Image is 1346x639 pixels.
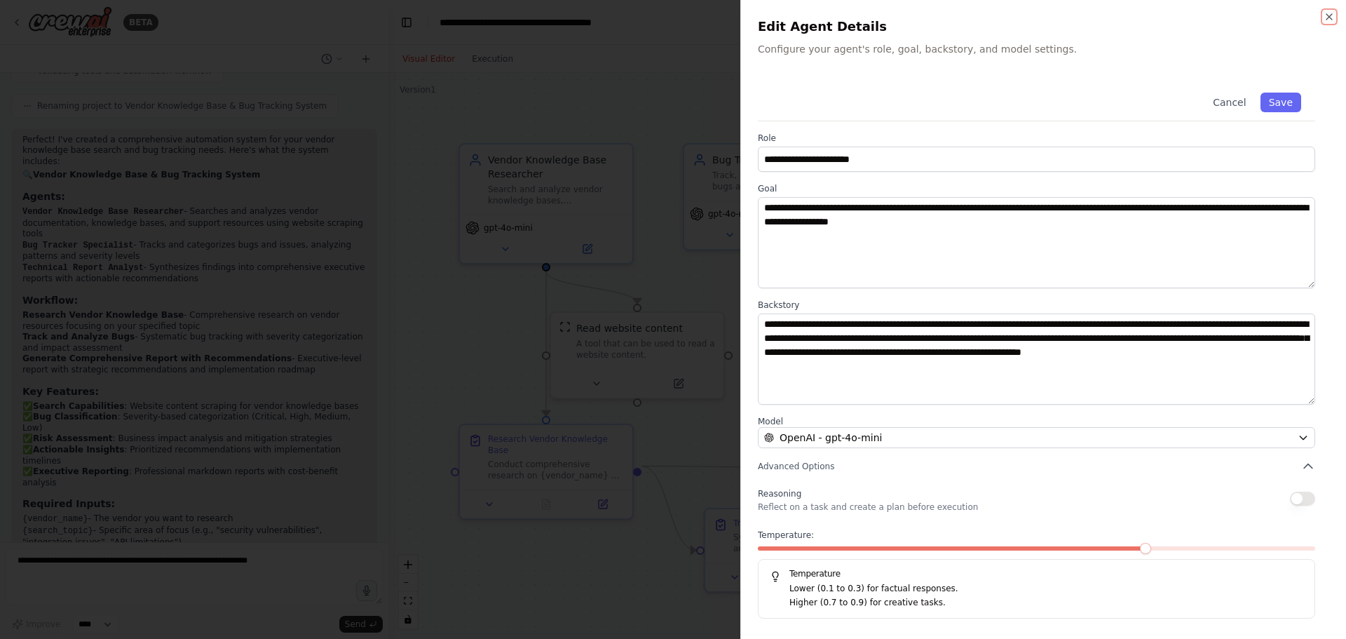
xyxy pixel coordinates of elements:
h2: Edit Agent Details [758,17,1329,36]
label: Backstory [758,300,1315,311]
button: Save [1260,93,1301,112]
button: OpenAI - gpt-4o-mini [758,427,1315,448]
label: Goal [758,183,1315,194]
p: Higher (0.7 to 0.9) for creative tasks. [789,596,1303,610]
span: Advanced Options [758,461,834,472]
span: OpenAI - gpt-4o-mini [780,431,882,445]
p: Lower (0.1 to 0.3) for factual responses. [789,582,1303,596]
label: Model [758,416,1315,427]
label: Role [758,133,1315,144]
button: Cancel [1204,93,1254,112]
span: Reasoning [758,489,801,499]
button: Advanced Options [758,459,1315,473]
h5: Temperature [770,568,1303,579]
p: Reflect on a task and create a plan before execution [758,502,978,513]
span: Temperature: [758,530,814,541]
p: Configure your agent's role, goal, backstory, and model settings. [758,42,1329,56]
